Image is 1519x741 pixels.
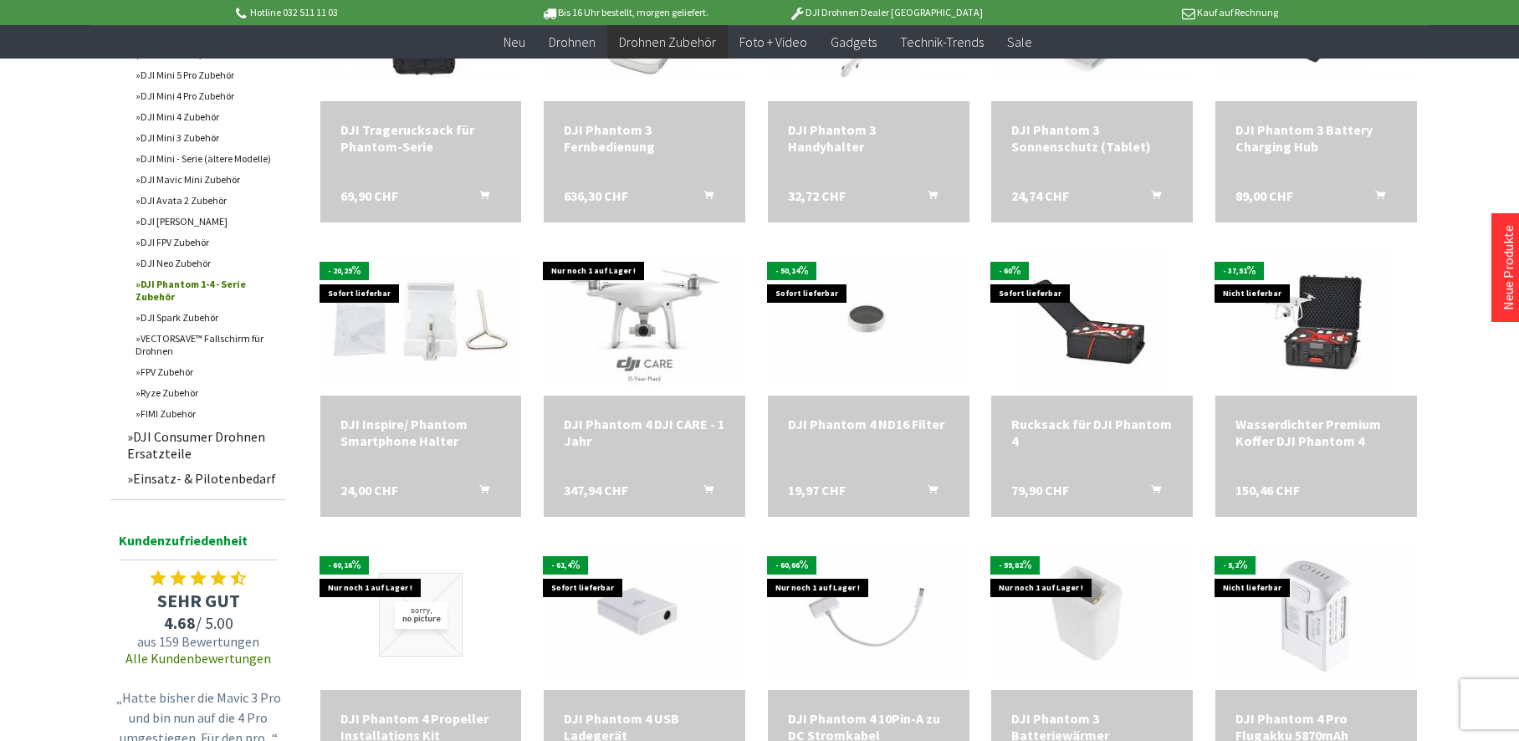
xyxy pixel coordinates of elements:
[459,187,499,209] button: In den Warenkorb
[683,187,724,209] button: In den Warenkorb
[110,612,286,633] span: / 5.00
[888,25,995,59] a: Technik-Trends
[127,307,286,328] a: DJI Spark Zubehör
[164,612,196,633] span: 4.68
[1011,416,1173,449] a: Rucksack für DJI Phantom 4 79,90 CHF In den Warenkorb
[127,148,286,169] a: DJI Mini - Serie (ältere Modelle)
[127,64,286,85] a: DJI Mini 5 Pro Zubehör
[459,482,499,503] button: In den Warenkorb
[340,416,502,449] a: DJI Inspire/ Phantom Smartphone Halter 24,00 CHF In den Warenkorb
[564,416,725,449] a: DJI Phantom 4 DJI CARE - 1 Jahr 347,94 CHF In den Warenkorb
[683,482,724,503] button: In den Warenkorb
[110,589,286,612] span: SEHR GUT
[607,25,728,59] a: Drohnen Zubehör
[233,3,494,23] p: Hotline 032 511 11 03
[127,127,286,148] a: DJI Mini 3 Zubehör
[1016,3,1277,23] p: Kauf auf Rechnung
[544,253,745,388] img: DJI Phantom 4 DJI CARE - 1 Jahr
[739,33,807,50] span: Foto + Video
[537,25,607,59] a: Drohnen
[564,187,628,204] span: 636,30 CHF
[1131,187,1171,209] button: In den Warenkorb
[1011,482,1069,498] span: 79,90 CHF
[1131,482,1171,503] button: In den Warenkorb
[788,482,846,498] span: 19,97 CHF
[1017,245,1168,396] img: Rucksack für DJI Phantom 4
[788,416,949,432] a: DJI Phantom 4 ND16 Filter 19,97 CHF In den Warenkorb
[1007,33,1032,50] span: Sale
[340,416,502,449] div: DJI Inspire/ Phantom Smartphone Halter
[119,466,286,491] a: Einsatz- & Pilotenbedarf
[564,121,725,155] div: DJI Phantom 3 Fernbedienung
[340,121,502,155] div: DJI Tragerucksack für Phantom-Serie
[127,190,286,211] a: DJI Avata 2 Zubehör
[819,25,888,59] a: Gadgets
[788,416,949,432] div: DJI Phantom 4 ND16 Filter
[544,547,745,682] img: DJI Phantom 4 USB Ladegerät
[127,361,286,382] a: FPV Zubehör
[900,33,984,50] span: Technik-Trends
[1215,547,1417,682] img: DJI Phantom 4 Pro Flugakku 5870mAh
[1235,482,1300,498] span: 150,46 CHF
[1011,187,1069,204] span: 24,74 CHF
[494,3,754,23] p: Bis 16 Uhr bestellt, morgen geliefert.
[1011,121,1173,155] div: DJI Phantom 3 Sonnenschutz (Tablet)
[768,253,969,388] img: DJI Phantom 4 ND16 Filter
[119,424,286,466] a: DJI Consumer Drohnen Ersatzteile
[110,633,286,650] span: aus 159 Bewertungen
[1355,187,1395,209] button: In den Warenkorb
[831,33,877,50] span: Gadgets
[1235,121,1397,155] a: DJI Phantom 3 Battery Charging Hub 89,00 CHF In den Warenkorb
[1500,225,1516,310] a: Neue Produkte
[788,121,949,155] div: DJI Phantom 3 Handyhalter
[768,547,969,682] img: DJI Phantom 4 10Pin-A zu DC Stromkabel
[995,25,1044,59] a: Sale
[564,482,628,498] span: 347,94 CHF
[1011,416,1173,449] div: Rucksack für DJI Phantom 4
[119,529,278,560] span: Kundenzufriedenheit
[127,382,286,403] a: Ryze Zubehör
[755,3,1016,23] p: DJI Drohnen Dealer [GEOGRAPHIC_DATA]
[127,106,286,127] a: DJI Mini 4 Zubehör
[492,25,537,59] a: Neu
[619,33,716,50] span: Drohnen Zubehör
[125,650,271,667] a: Alle Kundenbewertungen
[127,273,286,307] a: DJI Phantom 1-4 - Serie Zubehör
[788,187,846,204] span: 32,72 CHF
[127,403,286,424] a: FIMI Zubehör
[908,482,948,503] button: In den Warenkorb
[991,547,1193,682] img: DJI Phantom 3 Batteriewärmer
[340,187,398,204] span: 69,90 CHF
[1235,187,1293,204] span: 89,00 CHF
[908,187,948,209] button: In den Warenkorb
[127,211,286,232] a: DJI [PERSON_NAME]
[127,232,286,253] a: DJI FPV Zubehör
[127,328,286,361] a: VECTORSAVE™ Fallschirm für Drohnen
[1235,121,1397,155] div: DJI Phantom 3 Battery Charging Hub
[379,573,463,657] img: DJI Phantom 4 Propeller Installations Kit
[1235,416,1397,449] a: Wasserdichter Premium Koffer DJI Phantom 4 150,46 CHF
[788,121,949,155] a: DJI Phantom 3 Handyhalter 32,72 CHF In den Warenkorb
[340,121,502,155] a: DJI Tragerucksack für Phantom-Serie 69,90 CHF In den Warenkorb
[127,169,286,190] a: DJI Mavic Mini Zubehör
[564,121,725,155] a: DJI Phantom 3 Fernbedienung 636,30 CHF In den Warenkorb
[504,33,525,50] span: Neu
[1011,121,1173,155] a: DJI Phantom 3 Sonnenschutz (Tablet) 24,74 CHF In den Warenkorb
[728,25,819,59] a: Foto + Video
[340,482,398,498] span: 24,00 CHF
[549,33,596,50] span: Drohnen
[320,253,522,388] img: DJI Inspire/ Phantom Smartphone Halter
[1235,416,1397,449] div: Wasserdichter Premium Koffer DJI Phantom 4
[1241,245,1392,396] img: Wasserdichter Premium Koffer DJI Phantom 4
[127,85,286,106] a: DJI Mini 4 Pro Zubehör
[564,416,725,449] div: DJI Phantom 4 DJI CARE - 1 Jahr
[127,253,286,273] a: DJI Neo Zubehör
